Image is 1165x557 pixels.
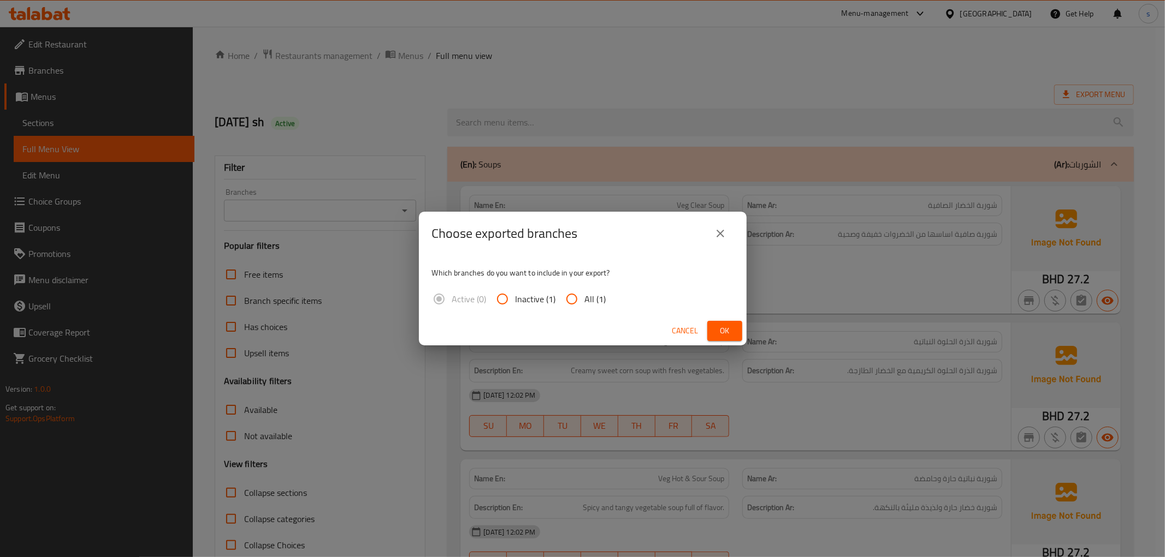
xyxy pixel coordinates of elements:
button: Ok [707,321,742,341]
span: Ok [716,324,734,338]
span: Cancel [672,324,699,338]
h2: Choose exported branches [432,225,578,242]
p: Which branches do you want to include in your export? [432,267,734,278]
button: Cancel [668,321,703,341]
button: close [707,220,734,247]
span: Active (0) [452,292,487,306]
span: Inactive (1) [516,292,556,306]
span: All (1) [585,292,606,306]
